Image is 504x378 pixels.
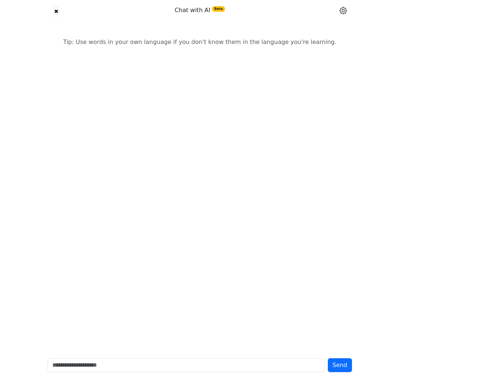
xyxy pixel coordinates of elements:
span: Send [333,362,347,368]
span: Chat with AI [175,7,225,14]
span: Beta [212,6,225,12]
button: ✖ [53,6,59,17]
p: Tip: Use words in your own language if you don't know them in the language you're learning. [62,38,337,47]
button: Send [328,358,352,372]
